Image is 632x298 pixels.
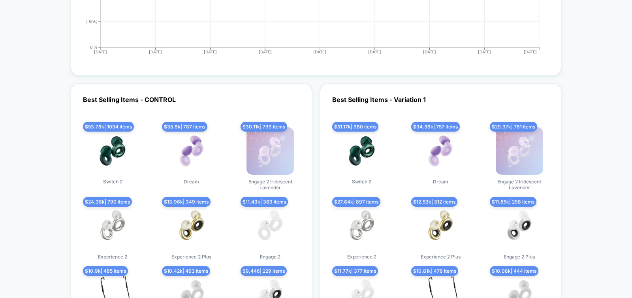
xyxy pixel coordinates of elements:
span: $ 11.43k | 369 items [241,197,288,207]
span: $ 11.77k | 377 items [332,266,378,276]
span: $ 34.36k | 757 items [411,122,460,132]
span: Switch 2 [103,179,122,185]
span: Dream [433,179,448,185]
span: $ 10.9k | 485 items [83,266,128,276]
img: produt [417,202,464,250]
img: produt [417,127,464,175]
tspan: [DATE] [314,49,327,54]
tspan: [DATE] [524,49,537,54]
tspan: [DATE] [259,49,272,54]
span: $ 10.42k | 463 items [162,266,210,276]
tspan: 2.50% [85,19,98,24]
span: $ 13.96k | 349 items [162,197,211,207]
tspan: [DATE] [149,49,162,54]
span: Engage 2 Plus [504,254,535,260]
span: Experience 2 Plus [421,254,461,260]
tspan: [DATE] [368,49,381,54]
img: produt [89,127,136,175]
span: $ 12.53k | 312 items [411,197,457,207]
span: Switch 2 [352,179,371,185]
img: produt [338,202,386,250]
img: produt [496,202,543,250]
tspan: [DATE] [94,49,107,54]
tspan: 0 % [90,45,98,49]
img: produt [496,127,543,175]
span: Engage 2 Iridescent Lavender [490,179,549,190]
span: Experience 2 [98,254,127,260]
span: Engage 2 [260,254,280,260]
tspan: [DATE] [423,49,436,54]
img: produt [246,127,294,175]
span: $ 51.17k | 980 items [332,122,378,132]
tspan: [DATE] [478,49,491,54]
span: $ 27.64k | 897 items [332,197,380,207]
span: $ 11.85k | 298 items [490,197,536,207]
span: Experience 2 Plus [171,254,211,260]
img: produt [338,127,386,175]
span: Dream [184,179,199,185]
span: $ 53.78k | 1034 items [83,122,134,132]
span: Engage 2 Iridescent Lavender [241,179,300,190]
span: $ 9,446 | 229 items [241,266,287,276]
span: $ 29.37k | 781 items [490,122,537,132]
span: $ 24.38k | 790 items [83,197,132,207]
span: $ 10.08k | 444 items [490,266,538,276]
span: $ 30.11k | 799 items [241,122,287,132]
img: produt [89,202,136,250]
tspan: [DATE] [204,49,217,54]
span: $ 35.8k | 787 items [162,122,207,132]
span: $ 10.81k | 476 items [411,266,458,276]
img: produt [168,202,215,250]
img: produt [246,202,294,250]
span: Experience 2 [347,254,376,260]
img: produt [168,127,215,175]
